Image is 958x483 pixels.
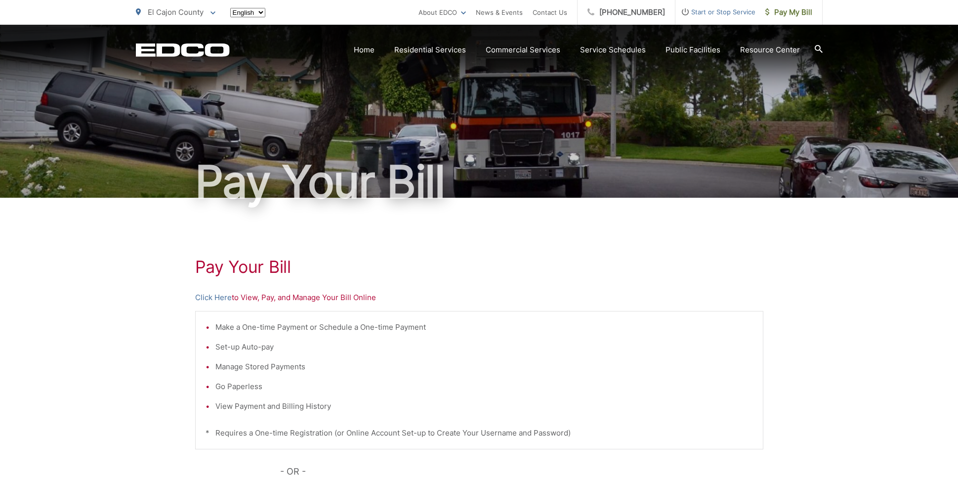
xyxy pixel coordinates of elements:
[136,157,823,207] h1: Pay Your Bill
[476,6,523,18] a: News & Events
[195,292,232,304] a: Click Here
[580,44,646,56] a: Service Schedules
[740,44,800,56] a: Resource Center
[215,361,753,373] li: Manage Stored Payments
[215,341,753,353] li: Set-up Auto-pay
[765,6,812,18] span: Pay My Bill
[195,292,763,304] p: to View, Pay, and Manage Your Bill Online
[394,44,466,56] a: Residential Services
[533,6,567,18] a: Contact Us
[195,257,763,277] h1: Pay Your Bill
[486,44,560,56] a: Commercial Services
[666,44,720,56] a: Public Facilities
[215,321,753,333] li: Make a One-time Payment or Schedule a One-time Payment
[418,6,466,18] a: About EDCO
[230,8,265,17] select: Select a language
[206,427,753,439] p: * Requires a One-time Registration (or Online Account Set-up to Create Your Username and Password)
[215,400,753,412] li: View Payment and Billing History
[280,464,763,479] p: - OR -
[215,381,753,393] li: Go Paperless
[136,43,230,57] a: EDCD logo. Return to the homepage.
[148,7,204,17] span: El Cajon County
[354,44,375,56] a: Home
